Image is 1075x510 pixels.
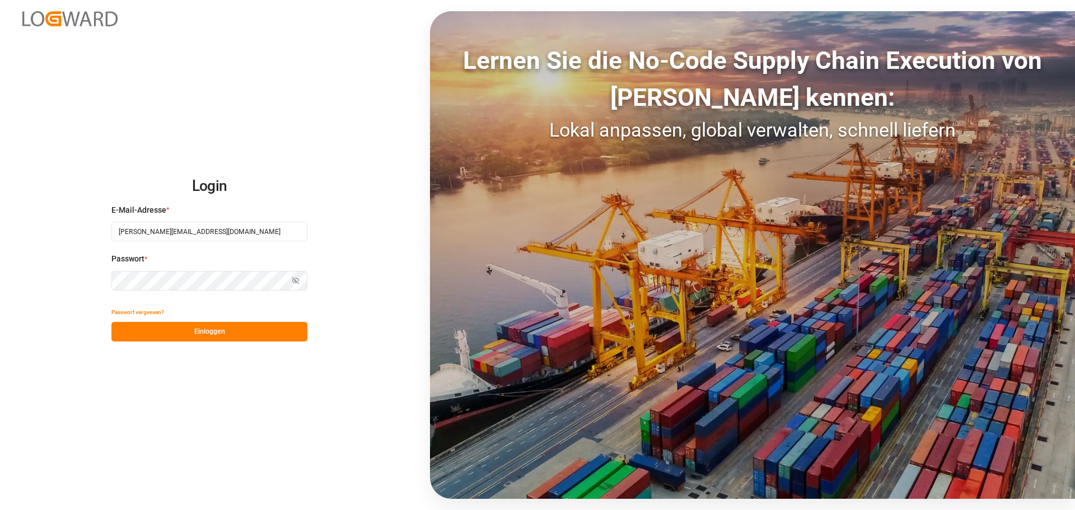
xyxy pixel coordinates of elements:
[111,205,166,214] font: E-Mail-Adresse
[463,46,1042,112] font: Lernen Sie die No-Code Supply Chain Execution von [PERSON_NAME] kennen:
[111,302,164,322] button: Passwort vergessen?
[194,327,225,335] font: Einloggen
[549,119,956,141] font: Lokal anpassen, global verwalten, schnell liefern
[22,11,118,26] img: Logward_new_orange.png
[111,222,307,241] input: Geben Sie Ihre E-Mail ein
[111,254,144,263] font: Passwort
[111,309,164,315] font: Passwort vergessen?
[192,177,227,194] font: Login
[111,322,307,341] button: Einloggen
